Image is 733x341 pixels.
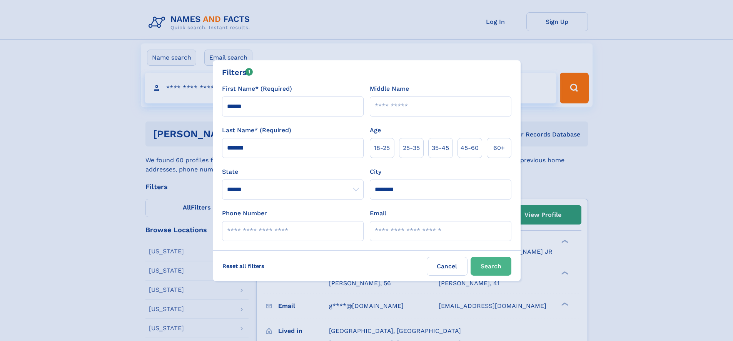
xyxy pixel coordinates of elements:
[403,143,420,153] span: 25‑35
[222,167,364,176] label: State
[374,143,390,153] span: 18‑25
[432,143,449,153] span: 35‑45
[222,67,253,78] div: Filters
[370,84,409,93] label: Middle Name
[370,126,381,135] label: Age
[222,209,267,218] label: Phone Number
[471,257,511,276] button: Search
[493,143,505,153] span: 60+
[370,209,386,218] label: Email
[222,126,291,135] label: Last Name* (Required)
[222,84,292,93] label: First Name* (Required)
[427,257,468,276] label: Cancel
[461,143,479,153] span: 45‑60
[370,167,381,176] label: City
[217,257,269,275] label: Reset all filters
